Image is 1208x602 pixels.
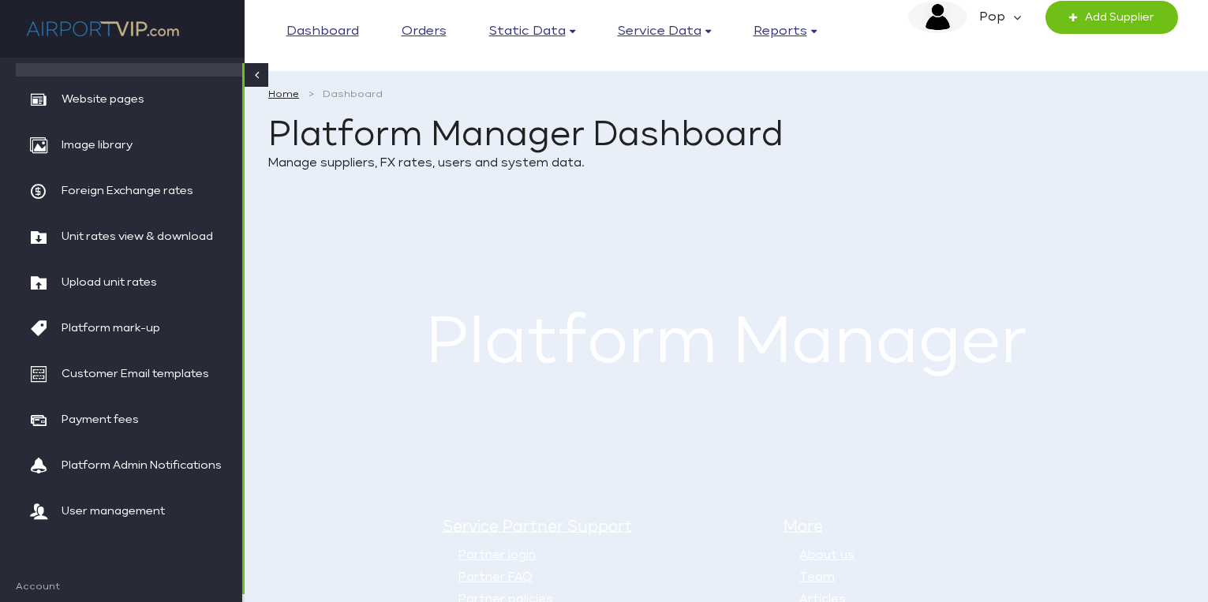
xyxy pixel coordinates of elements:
[24,12,181,46] img: company logo here
[268,118,1184,154] h1: Platform Manager Dashboard
[618,20,711,43] a: Service data
[286,20,359,43] a: Dashboard
[62,305,160,351] span: Platform mark-up
[908,1,1021,34] a: image description Pop
[16,168,245,214] a: Foreign Exchange rates
[263,296,1191,391] h1: Platform Manager
[458,549,536,561] a: Partner login
[784,516,1113,538] h5: More
[458,571,533,583] a: Partner FAQ
[62,214,213,260] span: Unit rates view & download
[101,516,431,538] h5: Customer Help
[62,397,139,443] span: Payment fees
[16,351,245,397] a: Customer Email templates
[16,397,245,443] a: Payment fees
[16,214,245,260] a: Unit rates view & download
[402,20,447,43] a: Orders
[62,168,193,214] span: Foreign Exchange rates
[16,260,245,305] a: Upload unit rates
[62,122,133,168] span: Image library
[443,516,772,538] h5: Service Partner Support
[908,1,967,33] img: image description
[16,77,245,122] a: Website pages
[967,1,1013,34] em: Pop
[754,20,817,43] a: Reports
[1077,1,1154,34] span: Add Supplier
[311,87,383,103] li: Dashboard
[489,20,575,43] a: Static data
[62,260,157,305] span: Upload unit rates
[799,571,835,583] a: Team
[799,549,855,561] a: About us
[62,77,144,122] span: Website pages
[62,351,209,397] span: Customer Email templates
[16,122,245,168] a: Image library
[16,305,245,351] a: Platform mark-up
[268,154,1184,173] p: Manage suppliers, FX rates, users and system data.
[268,87,299,103] a: Home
